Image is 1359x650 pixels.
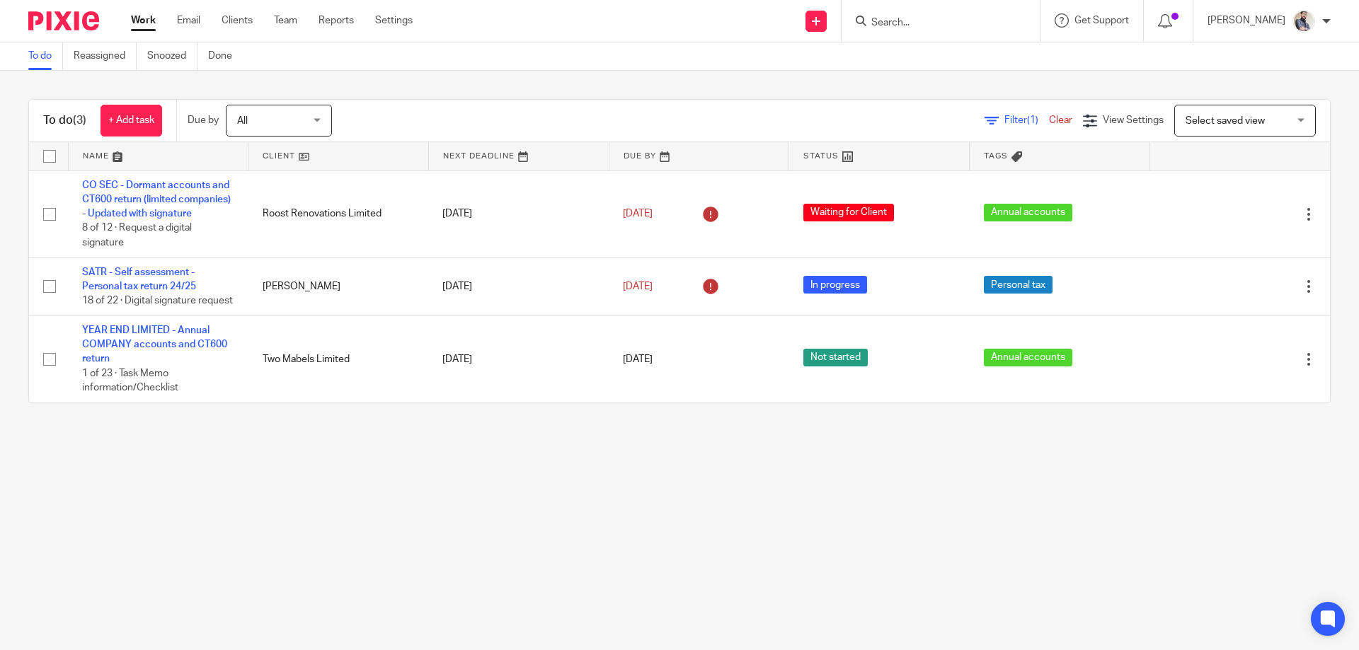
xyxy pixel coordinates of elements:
[101,105,162,137] a: + Add task
[623,354,653,364] span: [DATE]
[177,13,200,28] a: Email
[82,180,231,219] a: CO SEC - Dormant accounts and CT600 return (limited companies) - Updated with signature
[73,115,86,126] span: (3)
[237,116,248,126] span: All
[1027,115,1038,125] span: (1)
[1074,16,1129,25] span: Get Support
[82,325,227,364] a: YEAR END LIMITED - Annual COMPANY accounts and CT600 return
[1186,116,1265,126] span: Select saved view
[1208,13,1285,28] p: [PERSON_NAME]
[248,315,429,402] td: Two Mabels Limited
[28,42,63,70] a: To do
[28,11,99,30] img: Pixie
[1049,115,1072,125] a: Clear
[82,224,192,248] span: 8 of 12 · Request a digital signature
[82,267,196,291] a: SATR - Self assessment - Personal tax return 24/25
[803,204,894,221] span: Waiting for Client
[428,315,609,402] td: [DATE]
[82,368,178,393] span: 1 of 23 · Task Memo information/Checklist
[428,170,609,257] td: [DATE]
[870,17,997,30] input: Search
[319,13,354,28] a: Reports
[248,257,429,315] td: [PERSON_NAME]
[222,13,253,28] a: Clients
[208,42,243,70] a: Done
[984,204,1072,221] span: Annual accounts
[623,209,653,219] span: [DATE]
[43,113,86,128] h1: To do
[1103,115,1164,125] span: View Settings
[74,42,137,70] a: Reassigned
[248,170,429,257] td: Roost Renovations Limited
[803,276,867,294] span: In progress
[274,13,297,28] a: Team
[1004,115,1049,125] span: Filter
[131,13,156,28] a: Work
[147,42,197,70] a: Snoozed
[984,349,1072,366] span: Annual accounts
[428,257,609,315] td: [DATE]
[1292,10,1315,33] img: Pixie%2002.jpg
[375,13,413,28] a: Settings
[803,349,868,366] span: Not started
[188,113,219,127] p: Due by
[623,282,653,291] span: [DATE]
[984,276,1053,294] span: Personal tax
[984,152,1008,160] span: Tags
[82,296,233,306] span: 18 of 22 · Digital signature request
